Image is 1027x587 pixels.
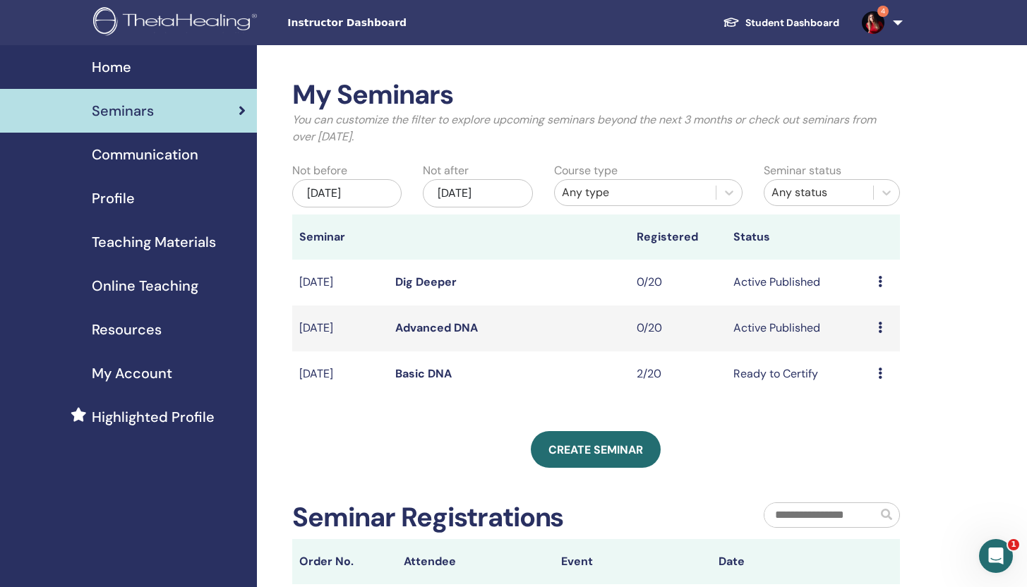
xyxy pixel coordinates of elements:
[554,539,711,584] th: Event
[292,305,389,351] td: [DATE]
[726,214,871,260] th: Status
[395,366,452,381] a: Basic DNA
[723,16,740,28] img: graduation-cap-white.svg
[92,406,215,428] span: Highlighted Profile
[562,184,709,201] div: Any type
[711,539,869,584] th: Date
[287,16,499,30] span: Instructor Dashboard
[292,111,900,145] p: You can customize the filter to explore upcoming seminars beyond the next 3 months or check out s...
[630,260,726,305] td: 0/20
[979,539,1013,573] iframe: Intercom live chat
[292,539,397,584] th: Order No.
[92,56,131,78] span: Home
[1008,539,1019,550] span: 1
[726,260,871,305] td: Active Published
[554,162,618,179] label: Course type
[395,274,457,289] a: Dig Deeper
[877,6,889,17] span: 4
[423,179,533,207] div: [DATE]
[711,10,851,36] a: Student Dashboard
[92,231,216,253] span: Teaching Materials
[292,79,900,111] h2: My Seminars
[726,305,871,351] td: Active Published
[395,320,478,335] a: Advanced DNA
[292,214,389,260] th: Seminar
[630,214,726,260] th: Registered
[92,188,135,209] span: Profile
[531,431,661,468] a: Create seminar
[726,351,871,397] td: Ready to Certify
[292,162,347,179] label: Not before
[292,179,402,207] div: [DATE]
[92,319,162,340] span: Resources
[292,502,564,534] h2: Seminar Registrations
[548,442,643,457] span: Create seminar
[92,363,172,384] span: My Account
[92,275,198,296] span: Online Teaching
[292,260,389,305] td: [DATE]
[771,184,866,201] div: Any status
[397,539,554,584] th: Attendee
[630,351,726,397] td: 2/20
[862,11,884,34] img: default.jpg
[630,305,726,351] td: 0/20
[423,162,469,179] label: Not after
[92,100,154,121] span: Seminars
[92,144,198,165] span: Communication
[292,351,389,397] td: [DATE]
[93,7,262,39] img: logo.png
[764,162,841,179] label: Seminar status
